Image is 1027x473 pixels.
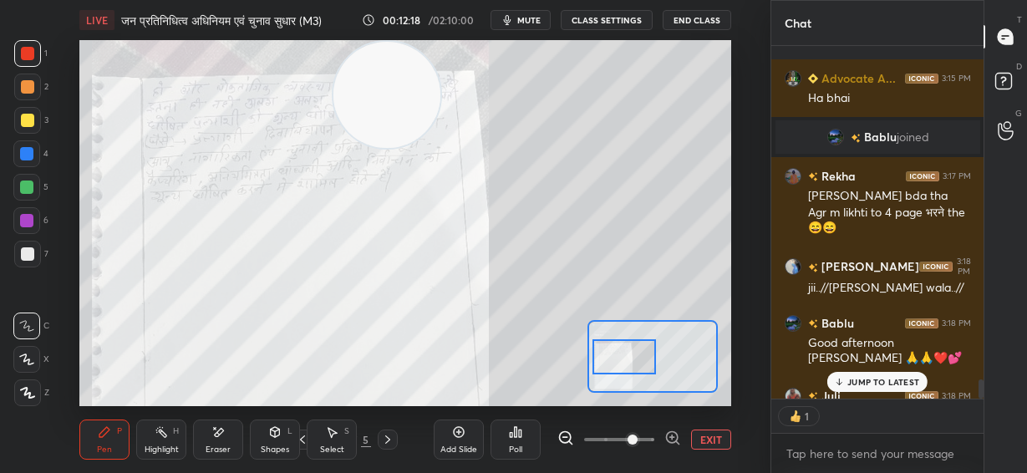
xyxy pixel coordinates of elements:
div: 2 [14,74,48,100]
img: no-rating-badge.077c3623.svg [808,392,818,401]
div: jii..//[PERSON_NAME] wala..// [808,280,971,297]
div: 3:18 PM [942,318,971,328]
div: Highlight [145,445,179,454]
img: no-rating-badge.077c3623.svg [808,172,818,181]
div: Good afternoon [PERSON_NAME] 🙏🙏❤️💕 [808,335,971,367]
div: Select [320,445,344,454]
div: Add Slide [440,445,477,454]
div: Pen [97,445,112,454]
div: Agr m likhti to 4 page भरने the 😄😄 [808,205,971,237]
div: 3:17 PM [943,171,971,181]
span: mute [517,14,541,26]
div: 3:18 PM [942,391,971,401]
div: 1 [804,409,811,423]
button: End Class [663,10,731,30]
img: iconic-dark.1390631f.png [905,318,938,328]
div: 3:15 PM [942,74,971,84]
img: thumbs_up.png [787,408,804,425]
img: Learner_Badge_beginner_1_8b307cf2a0.svg [808,74,818,84]
h6: Bablu [818,314,854,332]
p: G [1015,107,1022,120]
p: JUMP TO LATEST [847,377,919,387]
div: LIVE [79,10,114,30]
div: 5 [361,432,371,447]
p: Chat [771,1,825,45]
div: 1 [14,40,48,67]
img: iconic-dark.1390631f.png [906,171,939,181]
div: 3 [14,107,48,134]
img: 7e1539eab84e435ba433c6594666c7aa.jpg [826,129,843,145]
div: Z [14,379,49,406]
div: P [117,427,122,435]
button: CLASS SETTINGS [561,10,653,30]
button: mute [491,10,551,30]
div: Poll [509,445,522,454]
h6: Advocate A... [818,69,896,87]
div: grid [771,46,984,399]
img: no-rating-badge.077c3623.svg [850,134,860,143]
img: 02326564f6d1469fb08c19d27d793261.jpg [785,168,801,185]
div: 4 [13,140,48,167]
h6: Juli [818,387,841,404]
img: no-rating-badge.077c3623.svg [808,263,818,272]
img: 7e1539eab84e435ba433c6594666c7aa.jpg [785,315,801,332]
div: [PERSON_NAME] bda tha [808,188,971,205]
span: joined [896,130,928,144]
img: iconic-dark.1390631f.png [905,74,938,84]
div: C [13,313,49,339]
div: Shapes [261,445,289,454]
div: Ha bhai [808,90,971,107]
img: 59ef8480de42450fb878180415761914.jpg [785,258,801,275]
img: iconic-dark.1390631f.png [905,391,938,401]
div: 3:18 PM [956,257,971,277]
button: EXIT [691,430,731,450]
img: iconic-dark.1390631f.png [919,262,953,272]
img: fdd81231858f497ba0848f1c6060298c.jpg [785,388,801,404]
h6: [PERSON_NAME] [818,258,919,276]
div: H [173,427,179,435]
div: X [13,346,49,373]
span: Bablu [863,130,896,144]
div: 5 [13,174,48,201]
div: S [344,427,349,435]
h6: Rekha [818,167,856,185]
img: 7d53beb2b6274784b34418eb7cd6c706.jpg [785,70,801,87]
div: Eraser [206,445,231,454]
img: no-rating-badge.077c3623.svg [808,319,818,328]
p: D [1016,60,1022,73]
div: 7 [14,241,48,267]
h4: जन प्रतिनिधित्व अधिनियम एवं चुनाव सुधार (M3) [121,13,322,28]
p: T [1017,13,1022,26]
div: L [287,427,292,435]
div: 6 [13,207,48,234]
